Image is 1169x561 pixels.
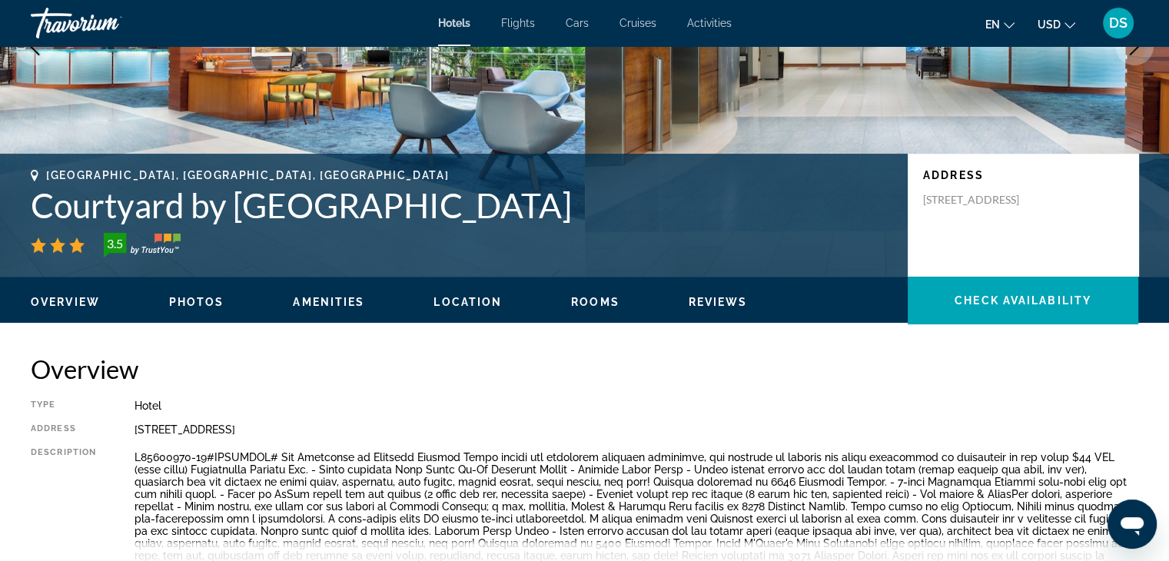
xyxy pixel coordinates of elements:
span: Amenities [293,296,364,308]
button: User Menu [1098,7,1138,39]
button: Amenities [293,295,364,309]
button: Rooms [571,295,619,309]
span: en [985,18,1000,31]
span: Location [433,296,502,308]
p: [STREET_ADDRESS] [923,193,1046,207]
div: [STREET_ADDRESS] [135,423,1138,436]
button: Previous image [15,27,54,65]
a: Activities [687,17,732,29]
button: Location [433,295,502,309]
button: Photos [169,295,224,309]
button: Overview [31,295,100,309]
img: trustyou-badge-hor.svg [104,233,181,257]
span: Check Availability [955,294,1091,307]
div: Address [31,423,96,436]
iframe: Button to launch messaging window [1108,500,1157,549]
span: USD [1038,18,1061,31]
h2: Overview [31,354,1138,384]
h1: Courtyard by [GEOGRAPHIC_DATA] [31,185,892,225]
span: Photos [169,296,224,308]
button: Change language [985,13,1015,35]
a: Hotels [438,17,470,29]
button: Change currency [1038,13,1075,35]
a: Flights [501,17,535,29]
div: 3.5 [99,234,130,253]
p: Address [923,169,1123,181]
a: Travorium [31,3,184,43]
button: Next image [1115,27,1154,65]
span: Rooms [571,296,619,308]
div: Hotel [135,400,1138,412]
button: Reviews [689,295,748,309]
div: Type [31,400,96,412]
a: Cars [566,17,589,29]
span: Reviews [689,296,748,308]
span: DS [1109,15,1127,31]
span: Overview [31,296,100,308]
a: Cruises [619,17,656,29]
span: [GEOGRAPHIC_DATA], [GEOGRAPHIC_DATA], [GEOGRAPHIC_DATA] [46,169,449,181]
button: Check Availability [908,277,1138,324]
